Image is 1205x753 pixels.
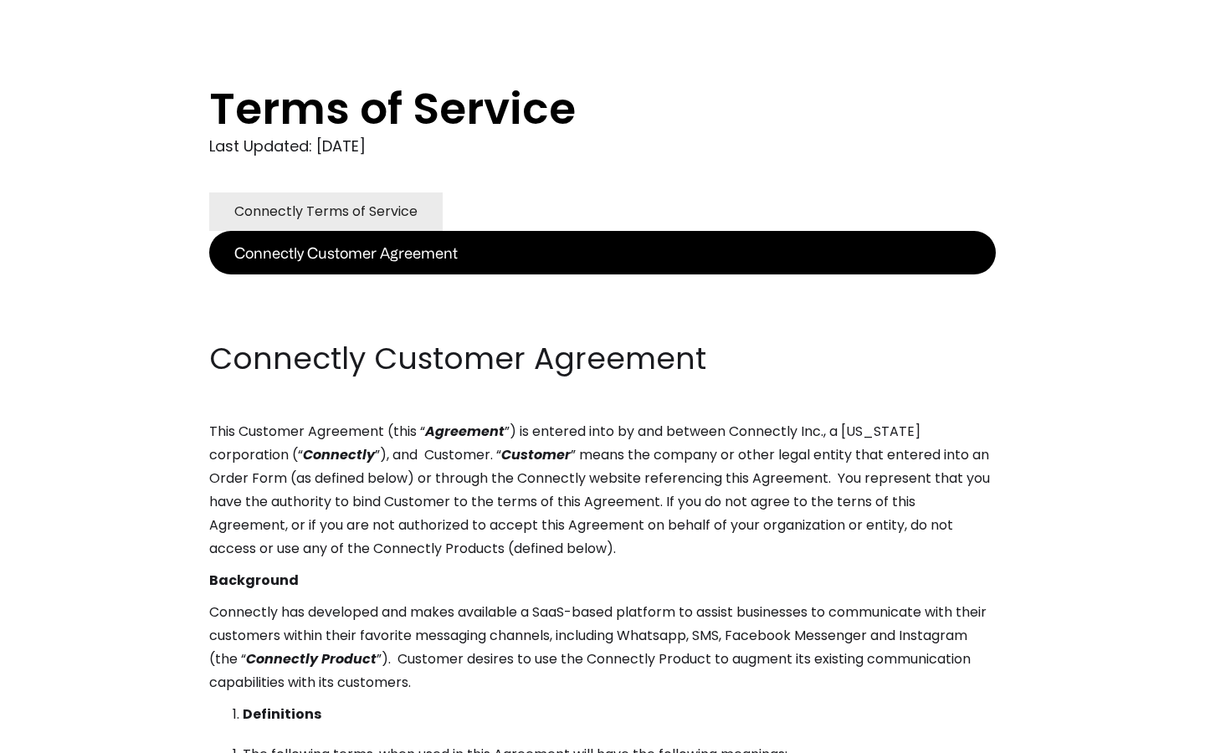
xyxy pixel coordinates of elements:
[209,84,929,134] h1: Terms of Service
[209,134,996,159] div: Last Updated: [DATE]
[209,338,996,380] h2: Connectly Customer Agreement
[234,241,458,264] div: Connectly Customer Agreement
[17,722,100,747] aside: Language selected: English
[209,306,996,330] p: ‍
[209,601,996,694] p: Connectly has developed and makes available a SaaS-based platform to assist businesses to communi...
[501,445,571,464] em: Customer
[33,724,100,747] ul: Language list
[209,274,996,298] p: ‍
[246,649,377,668] em: Connectly Product
[303,445,375,464] em: Connectly
[234,200,418,223] div: Connectly Terms of Service
[209,420,996,561] p: This Customer Agreement (this “ ”) is entered into by and between Connectly Inc., a [US_STATE] co...
[425,422,505,441] em: Agreement
[243,704,321,724] strong: Definitions
[209,571,299,590] strong: Background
